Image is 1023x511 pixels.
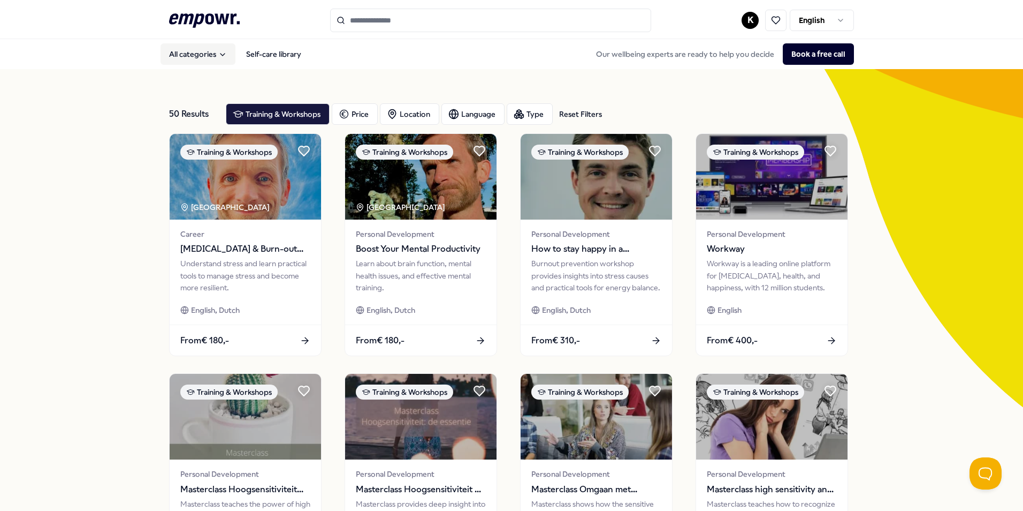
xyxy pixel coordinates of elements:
[717,304,742,316] span: English
[332,103,378,125] button: Price
[441,103,505,125] button: Language
[742,12,759,29] button: K
[180,258,310,294] div: Understand stress and learn practical tools to manage stress and become more resilient.
[707,242,837,256] span: Workway
[170,374,321,460] img: package image
[345,374,497,460] img: package image
[238,43,310,65] a: Self-care library
[531,228,661,240] span: Personal Development
[531,483,661,497] span: Masterclass Omgaan met hoogsensitiviteit op werk
[356,385,453,400] div: Training & Workshops
[696,133,848,356] a: package imageTraining & WorkshopsPersonal DevelopmentWorkwayWorkway is a leading online platform ...
[356,145,453,160] div: Training & Workshops
[367,304,415,316] span: English, Dutch
[345,133,497,356] a: package imageTraining & Workshops[GEOGRAPHIC_DATA] Personal DevelopmentBoost Your Mental Producti...
[707,228,837,240] span: Personal Development
[587,43,854,65] div: Our wellbeing experts are ready to help you decide
[356,258,486,294] div: Learn about brain function, mental health issues, and effective mental training.
[191,304,240,316] span: English, Dutch
[696,134,848,220] img: package image
[169,133,322,356] a: package imageTraining & Workshops[GEOGRAPHIC_DATA] Career[MEDICAL_DATA] & Burn-out PreventieUnder...
[520,133,673,356] a: package imageTraining & WorkshopsPersonal DevelopmentHow to stay happy in a performance society (...
[531,145,629,160] div: Training & Workshops
[180,228,310,240] span: Career
[521,374,672,460] img: package image
[180,483,310,497] span: Masterclass Hoogsensitiviteit een inleiding
[330,9,651,32] input: Search for products, categories or subcategories
[707,468,837,480] span: Personal Development
[161,43,310,65] nav: Main
[707,258,837,294] div: Workway is a leading online platform for [MEDICAL_DATA], health, and happiness, with 12 million s...
[180,385,278,400] div: Training & Workshops
[542,304,591,316] span: English, Dutch
[356,242,486,256] span: Boost Your Mental Productivity
[180,334,229,348] span: From € 180,-
[507,103,553,125] button: Type
[356,483,486,497] span: Masterclass Hoogsensitiviteit de essentie
[707,145,804,160] div: Training & Workshops
[180,468,310,480] span: Personal Development
[707,483,837,497] span: Masterclass high sensitivity and stress
[783,43,854,65] button: Book a free call
[707,385,804,400] div: Training & Workshops
[969,457,1002,490] iframe: Help Scout Beacon - Open
[169,103,217,125] div: 50 Results
[356,334,404,348] span: From € 180,-
[226,103,330,125] button: Training & Workshops
[356,201,447,213] div: [GEOGRAPHIC_DATA]
[531,242,661,256] span: How to stay happy in a performance society (workshop)
[531,258,661,294] div: Burnout prevention workshop provides insights into stress causes and practical tools for energy b...
[559,108,602,120] div: Reset Filters
[531,468,661,480] span: Personal Development
[356,228,486,240] span: Personal Development
[180,201,271,213] div: [GEOGRAPHIC_DATA]
[531,385,629,400] div: Training & Workshops
[531,334,580,348] span: From € 310,-
[170,134,321,220] img: package image
[161,43,235,65] button: All categories
[380,103,439,125] button: Location
[707,334,758,348] span: From € 400,-
[180,242,310,256] span: [MEDICAL_DATA] & Burn-out Preventie
[696,374,848,460] img: package image
[345,134,497,220] img: package image
[180,145,278,160] div: Training & Workshops
[356,468,486,480] span: Personal Development
[521,134,672,220] img: package image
